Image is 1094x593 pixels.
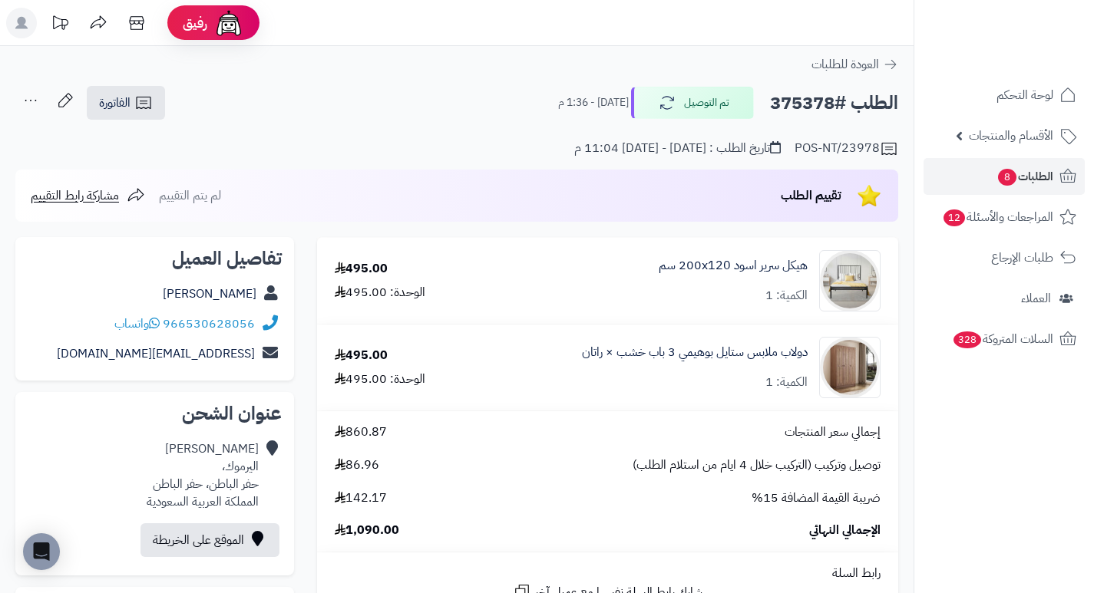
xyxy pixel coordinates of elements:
span: لم يتم التقييم [159,186,221,205]
img: ai-face.png [213,8,244,38]
a: مشاركة رابط التقييم [31,186,145,205]
span: 142.17 [335,489,387,507]
span: إجمالي سعر المنتجات [785,423,881,441]
span: العودة للطلبات [811,55,879,74]
a: هيكل سرير اسود 200x120 سم‏ [659,257,808,275]
span: 328 [954,331,981,348]
span: توصيل وتركيب (التركيب خلال 4 ايام من استلام الطلب) [633,456,881,474]
a: العودة للطلبات [811,55,898,74]
div: [PERSON_NAME] اليرموك، حفر الباطن، حفر الباطن المملكة العربية السعودية [147,440,259,510]
button: تم التوصيل [631,87,754,119]
span: تقييم الطلب [781,186,841,205]
span: السلات المتروكة [952,328,1053,350]
img: logo-2.png [990,41,1079,73]
a: 966530628056 [163,315,255,333]
a: [EMAIL_ADDRESS][DOMAIN_NAME] [57,344,255,363]
a: الطلبات8 [924,158,1085,195]
span: 12 [944,209,965,226]
a: الفاتورة [87,86,165,120]
img: 1754548040-010101020006-90x90.jpg [820,250,880,311]
span: لوحة التحكم [996,84,1053,106]
span: الطلبات [996,166,1053,187]
span: رفيق [183,14,207,32]
div: 495.00 [335,347,388,364]
a: دولاب ملابس ستايل بوهيمي 3 باب خشب × راتان [582,344,808,361]
span: 1,090.00 [335,522,399,539]
a: المراجعات والأسئلة12 [924,199,1085,236]
span: 86.96 [335,456,379,474]
div: POS-NT/23978 [795,140,898,158]
span: طلبات الإرجاع [991,247,1053,268]
a: لوحة التحكم [924,77,1085,114]
a: السلات المتروكة328 [924,321,1085,357]
img: 1749976485-1-90x90.jpg [820,337,880,398]
span: ضريبة القيمة المضافة 15% [752,489,881,507]
span: المراجعات والأسئلة [942,206,1053,228]
h2: تفاصيل العميل [28,249,282,268]
a: العملاء [924,280,1085,317]
a: الموقع على الخريطة [140,523,279,557]
span: 8 [998,169,1016,186]
h2: الطلب #375378 [770,87,898,119]
div: الكمية: 1 [765,374,808,391]
a: تحديثات المنصة [41,8,79,42]
span: الإجمالي النهائي [809,522,881,539]
h2: عنوان الشحن [28,404,282,423]
span: الفاتورة [99,94,131,112]
span: مشاركة رابط التقييم [31,186,119,205]
div: تاريخ الطلب : [DATE] - [DATE] 11:04 م [574,140,781,157]
div: رابط السلة [323,565,892,582]
a: [PERSON_NAME] [163,285,256,303]
div: الكمية: 1 [765,287,808,305]
span: 860.87 [335,423,387,441]
a: طلبات الإرجاع [924,239,1085,276]
div: 495.00 [335,260,388,278]
div: Open Intercom Messenger [23,533,60,570]
a: واتساب [114,315,160,333]
div: الوحدة: 495.00 [335,284,425,301]
div: الوحدة: 495.00 [335,371,425,388]
small: [DATE] - 1:36 م [558,95,629,110]
span: العملاء [1021,288,1051,309]
span: الأقسام والمنتجات [969,125,1053,147]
